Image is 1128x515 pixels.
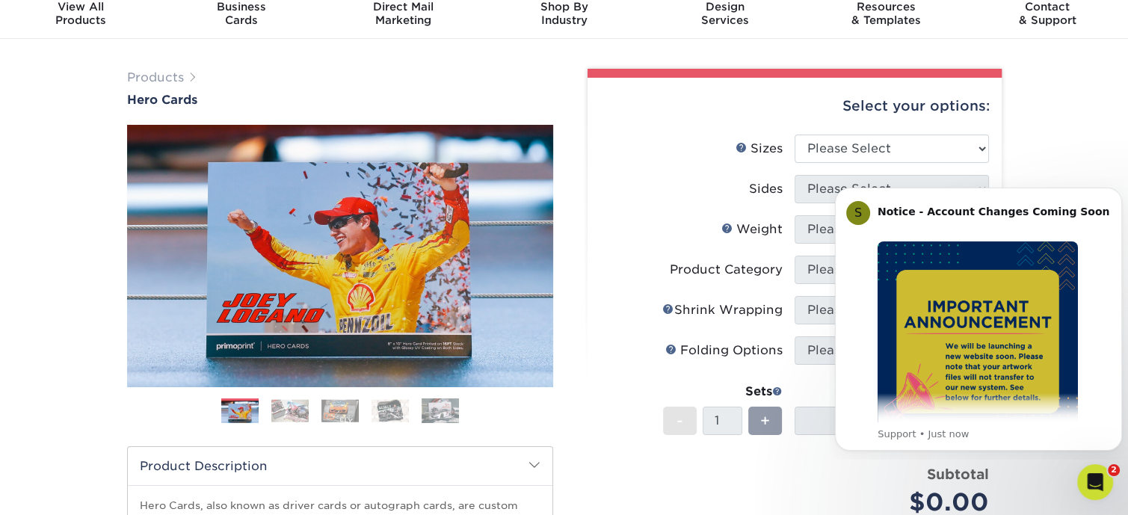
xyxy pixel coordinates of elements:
img: Hero Cards 05 [422,398,459,423]
span: 2 [1108,464,1120,476]
img: Hero Cards 01 [127,122,553,389]
div: Sides [749,180,783,198]
a: Products [127,70,184,84]
a: Hero Cards [127,93,553,107]
iframe: Intercom live chat [1077,464,1113,500]
strong: Subtotal [927,466,989,482]
img: Hero Cards 02 [271,399,309,422]
div: Sizes [736,140,783,158]
img: Hero Cards 03 [321,399,359,422]
span: + [760,410,770,432]
div: Select your options: [600,78,990,135]
h2: Product Description [128,447,552,485]
div: Product Category [670,261,783,279]
div: Sets [663,383,783,401]
span: - [677,410,683,432]
div: Weight [721,221,783,238]
div: Shrink Wrapping [662,301,783,319]
div: Folding Options [665,342,783,360]
img: Hero Cards 01 [221,400,259,424]
img: Hero Cards 04 [372,399,409,422]
div: Quantity per Set [795,383,989,401]
iframe: Intercom notifications message [829,174,1128,460]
